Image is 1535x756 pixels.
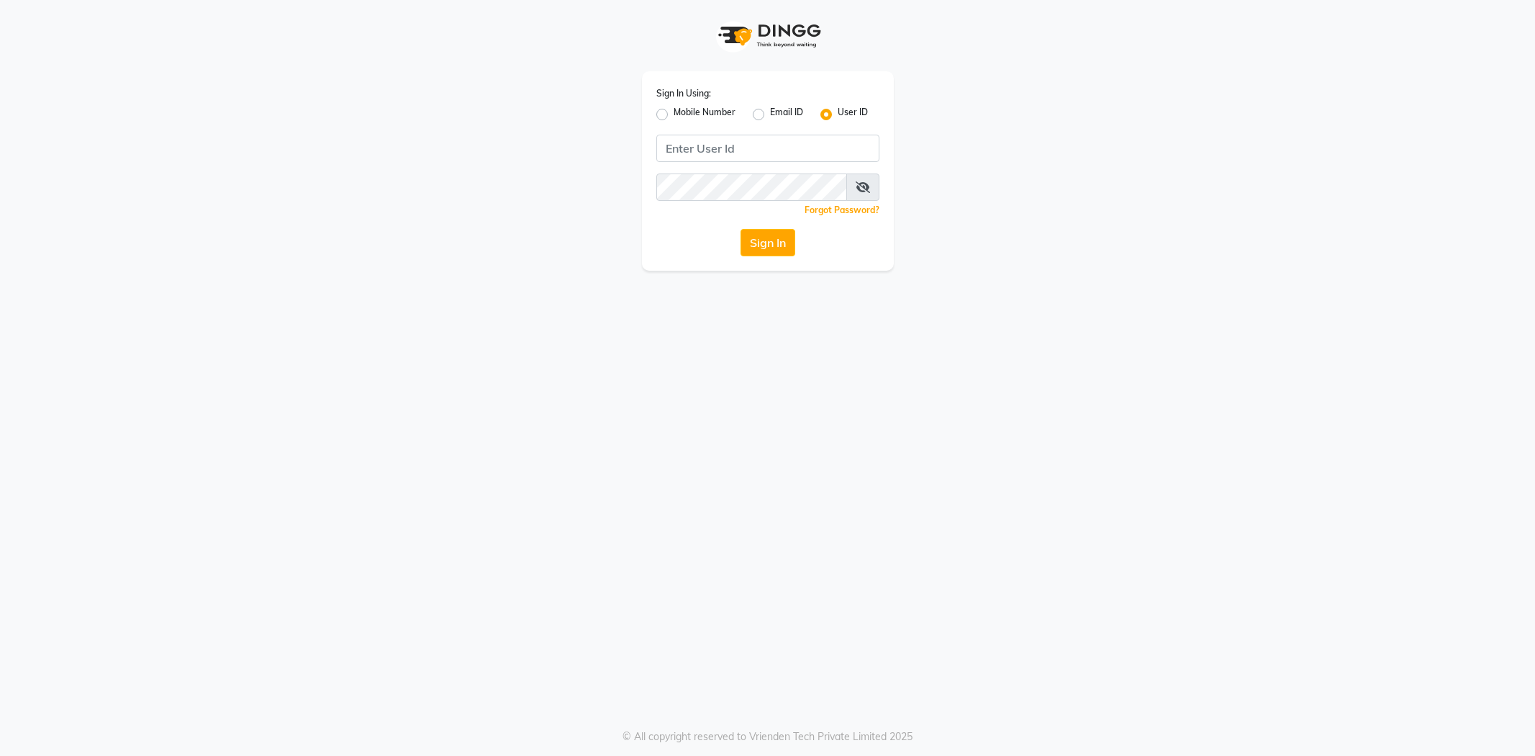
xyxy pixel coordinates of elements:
input: Username [656,135,879,162]
label: Email ID [770,106,803,123]
label: Sign In Using: [656,87,711,100]
img: logo1.svg [710,14,825,57]
button: Sign In [741,229,795,256]
label: Mobile Number [674,106,735,123]
a: Forgot Password? [805,204,879,215]
label: User ID [838,106,868,123]
input: Username [656,174,847,201]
